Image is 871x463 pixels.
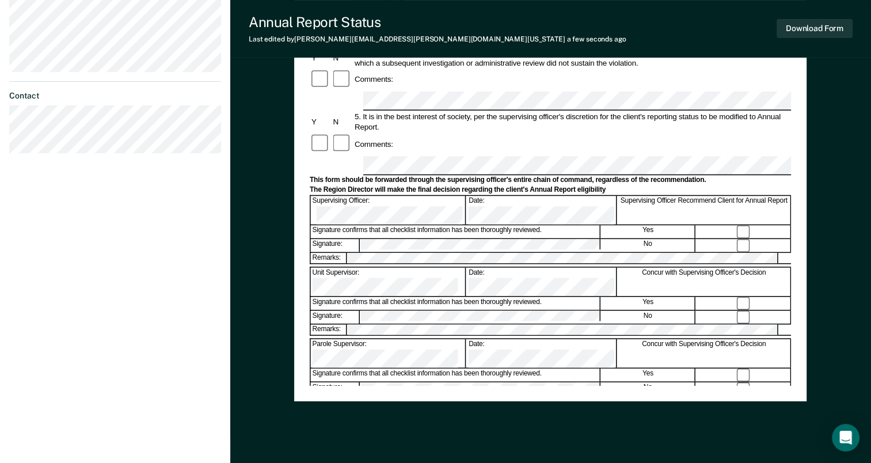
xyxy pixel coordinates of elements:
div: Y [310,117,331,127]
div: No [601,239,695,252]
div: N [332,117,353,127]
div: This form should be forwarded through the supervising officer's entire chain of command, regardle... [310,176,791,185]
div: Open Intercom Messenger [832,424,859,451]
div: Remarks: [311,253,348,263]
div: Signature confirms that all checklist information has been thoroughly reviewed. [311,226,600,238]
div: Yes [601,369,695,381]
div: Remarks: [311,325,348,335]
div: Supervising Officer Recommend Client for Annual Report [618,196,791,225]
div: Comments: [353,74,395,85]
button: Download Form [777,19,853,38]
div: Last edited by [PERSON_NAME][EMAIL_ADDRESS][PERSON_NAME][DOMAIN_NAME][US_STATE] [249,35,626,43]
div: Signature: [311,239,360,252]
div: Signature: [311,311,360,324]
div: Unit Supervisor: [311,268,466,296]
div: Date: [467,268,617,296]
div: Yes [601,226,695,238]
div: No [601,382,695,395]
div: Signature confirms that all checklist information has been thoroughly reviewed. [311,297,600,310]
div: Signature: [311,382,360,395]
div: No [601,311,695,324]
div: Date: [467,339,617,367]
div: Date: [467,196,617,225]
span: a few seconds ago [567,35,626,43]
div: Concur with Supervising Officer's Decision [618,339,791,367]
div: Comments: [353,139,395,149]
div: The Region Director will make the final decision regarding the client's Annual Report eligibility [310,185,791,195]
dt: Contact [9,91,221,101]
div: Concur with Supervising Officer's Decision [618,268,791,296]
div: Annual Report Status [249,14,626,31]
div: Supervising Officer: [311,196,466,225]
div: Yes [601,297,695,310]
div: Parole Supervisor: [311,339,466,367]
div: 5. It is in the best interest of society, per the supervising officer's discretion for the client... [353,112,791,132]
div: Signature confirms that all checklist information has been thoroughly reviewed. [311,369,600,381]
